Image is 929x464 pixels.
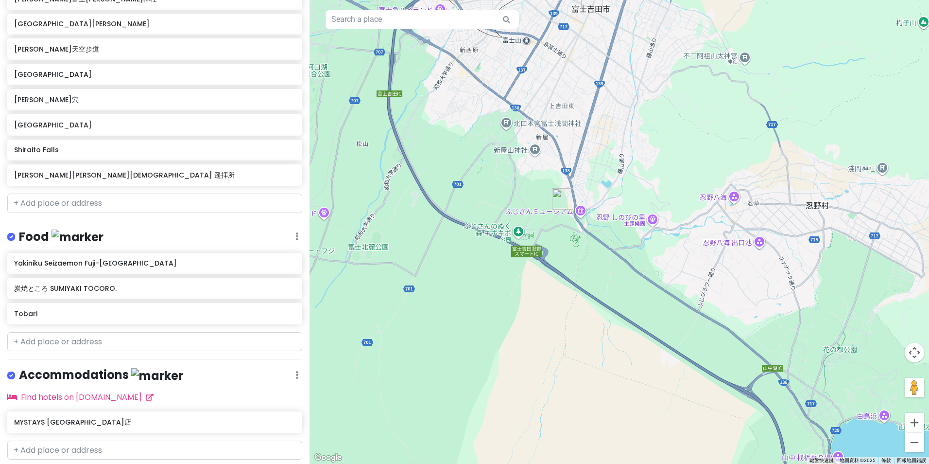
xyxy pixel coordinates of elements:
input: + Add place or address [7,441,302,460]
input: + Add place or address [7,194,302,213]
button: 將衣夾人拖曳到地圖上，就能開啟街景服務 [905,378,924,397]
img: marker [52,230,103,245]
button: 地圖攝影機控制項 [905,343,924,362]
h6: [GEOGRAPHIC_DATA] [14,70,295,79]
input: Search a place [325,10,519,29]
img: Google [312,451,344,464]
img: marker [131,368,183,383]
button: 放大 [905,413,924,432]
h6: Shiraito Falls [14,145,295,154]
h6: Yakiniku Seizaemon Fuji-[GEOGRAPHIC_DATA] [14,259,295,268]
button: 鍵盤快速鍵 [809,457,834,464]
h6: [PERSON_NAME]穴 [14,95,295,104]
h4: Accommodations [19,367,183,383]
h6: MYSTAYS [GEOGRAPHIC_DATA]店 [14,418,295,427]
a: 回報地圖錯誤 [897,458,926,463]
h6: Tobari [14,309,295,318]
span: 地圖資料 ©2025 [840,458,876,463]
h4: Food [19,229,103,245]
a: 條款 (在新分頁中開啟) [881,458,891,463]
h6: 炭焼ところ SUMIYAKI TOCORO. [14,284,295,293]
div: 道路休息站 富士吉田 [552,188,573,210]
input: + Add place or address [7,332,302,352]
h6: [PERSON_NAME][PERSON_NAME][DEMOGRAPHIC_DATA] 遥拝所 [14,171,295,179]
h6: [GEOGRAPHIC_DATA][PERSON_NAME] [14,19,295,28]
a: Find hotels on [DOMAIN_NAME] [7,392,154,403]
h6: [PERSON_NAME]天空步道 [14,45,295,54]
button: 縮小 [905,433,924,452]
a: 在 Google 地圖上開啟這個區域 (開啟新視窗) [312,451,344,464]
h6: [GEOGRAPHIC_DATA] [14,121,295,129]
